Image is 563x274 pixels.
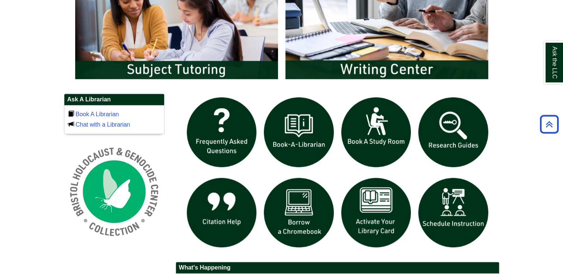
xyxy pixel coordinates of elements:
[415,174,492,251] img: For faculty. Schedule Library Instruction icon links to form.
[415,94,492,171] img: Research Guides icon links to research guides web page
[64,141,164,242] img: Holocaust and Genocide Collection
[537,119,561,129] a: Back to Top
[176,262,499,274] h2: What's Happening
[76,121,130,128] a: Chat with a Librarian
[183,94,492,254] div: slideshow
[338,174,415,251] img: activate Library Card icon links to form to activate student ID into library card
[183,94,260,171] img: frequently asked questions
[64,94,164,105] h2: Ask A Librarian
[260,174,338,251] img: Borrow a chromebook icon links to the borrow a chromebook web page
[338,94,415,171] img: book a study room icon links to book a study room web page
[260,94,338,171] img: Book a Librarian icon links to book a librarian web page
[183,174,260,251] img: citation help icon links to citation help guide page
[76,111,119,117] a: Book A Librarian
